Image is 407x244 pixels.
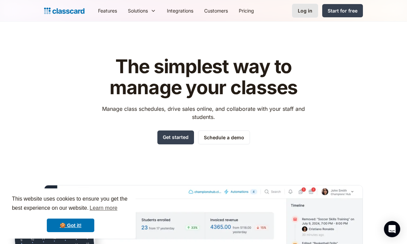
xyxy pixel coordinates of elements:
[322,4,363,17] a: Start for free
[96,56,311,98] h1: The simplest way to manage your classes
[96,105,311,121] p: Manage class schedules, drive sales online, and collaborate with your staff and students.
[128,7,148,14] div: Solutions
[5,188,136,239] div: cookieconsent
[328,7,357,14] div: Start for free
[157,130,194,144] a: Get started
[233,3,259,18] a: Pricing
[47,219,94,232] a: dismiss cookie message
[198,130,250,144] a: Schedule a demo
[12,195,129,213] span: This website uses cookies to ensure you get the best experience on our website.
[161,3,199,18] a: Integrations
[199,3,233,18] a: Customers
[384,221,400,237] div: Open Intercom Messenger
[44,6,84,16] a: Logo
[298,7,312,14] div: Log in
[122,3,161,18] div: Solutions
[292,4,318,18] a: Log in
[93,3,122,18] a: Features
[89,203,118,213] a: learn more about cookies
